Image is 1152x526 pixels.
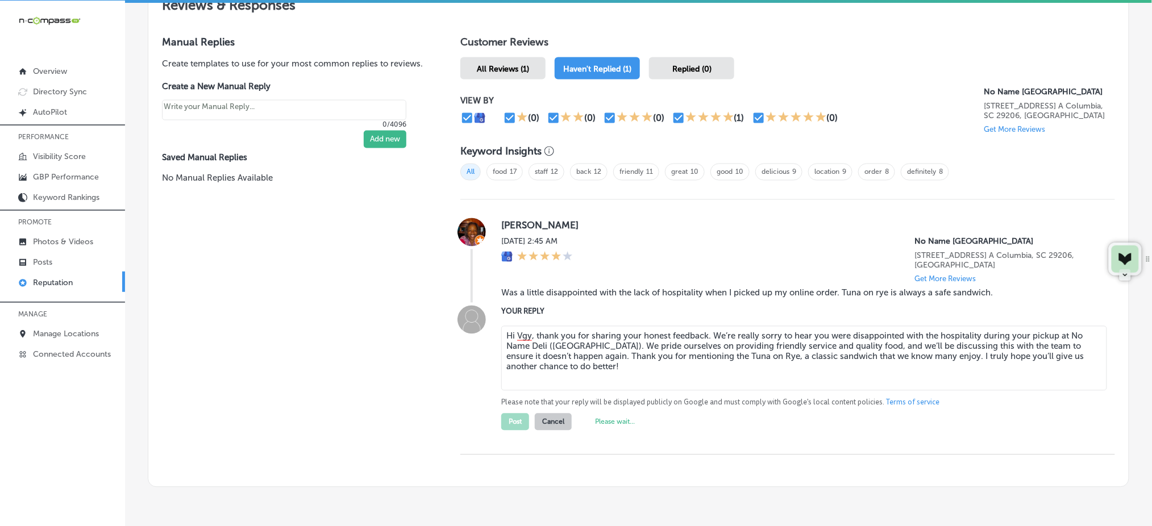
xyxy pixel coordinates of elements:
a: 9 [792,168,796,176]
div: (0) [528,112,539,123]
h3: Manual Replies [162,36,424,48]
a: friendly [619,168,643,176]
p: Directory Sync [33,87,87,97]
div: 2 Stars [560,111,584,125]
p: GBP Performance [33,172,99,182]
p: Reputation [33,278,73,287]
h3: Keyword Insights [460,145,542,158]
p: Get More Reviews [915,275,976,283]
h1: Customer Reviews [460,36,1115,53]
p: Create templates to use for your most common replies to reviews. [162,57,424,70]
div: 5 Stars [766,111,827,125]
a: location [814,168,839,176]
label: YOUR REPLY [501,307,1097,316]
p: 4712 Forest Dr Ste. A Columbia, SC 29206, US [984,101,1115,120]
p: No Manual Replies Available [162,172,424,185]
p: Visibility Score [33,152,86,161]
a: back [576,168,591,176]
p: Connected Accounts [33,349,111,359]
p: VIEW BY [460,95,984,106]
a: 9 [842,168,846,176]
div: 4 Stars [685,111,734,125]
button: Add new [364,131,406,148]
a: great [671,168,688,176]
p: No Name Deli Forest Drive [984,87,1115,97]
a: staff [535,168,548,176]
div: 1 Star [517,111,528,125]
a: 12 [594,168,601,176]
div: (0) [584,112,596,123]
p: 0/4096 [162,120,406,128]
p: Get More Reviews [984,125,1046,133]
div: (1) [734,112,745,123]
span: All [460,164,481,181]
img: Image [458,306,486,334]
label: [DATE] 2:45 AM [501,237,573,247]
div: (0) [653,112,664,123]
a: 10 [735,168,743,176]
a: 8 [939,168,943,176]
label: Please wait... [595,418,635,426]
span: Replied (0) [672,64,712,74]
span: Haven't Replied (1) [563,64,631,74]
a: 11 [646,168,653,176]
div: 3 Stars [617,111,653,125]
button: Post [501,414,529,431]
a: food [493,168,507,176]
p: Overview [33,66,67,76]
a: Terms of service [886,398,939,408]
label: Create a New Manual Reply [162,81,406,91]
p: Photos & Videos [33,237,93,247]
p: No Name Deli Forest Drive [915,237,1097,247]
p: Please note that your reply will be displayed publicly on Google and must comply with Google's lo... [501,398,1097,408]
a: order [864,168,882,176]
p: 4712 Forest Dr Ste. A [915,251,1097,270]
p: Posts [33,257,52,267]
label: Saved Manual Replies [162,153,424,163]
a: 10 [691,168,698,176]
img: 660ab0bf-5cc7-4cb8-ba1c-48b5ae0f18e60NCTV_CLogo_TV_Black_-500x88.png [18,15,81,26]
p: AutoPilot [33,107,67,117]
p: Manage Locations [33,329,99,339]
textarea: Create your Quick Reply [162,100,406,120]
p: Keyword Rankings [33,193,99,202]
textarea: Hi Vgy, thank you for sharing your honest feedback. We’re really sorry to hear you were disappoin... [501,326,1107,391]
a: delicious [762,168,789,176]
a: 8 [885,168,889,176]
div: 4 Stars [517,251,573,264]
a: 12 [551,168,558,176]
a: definitely [907,168,936,176]
div: (0) [827,112,838,123]
a: 17 [510,168,517,176]
blockquote: Was a little disappointed with the lack of hospitality when I picked up my online order. Tuna on ... [501,288,1097,298]
label: [PERSON_NAME] [501,220,1097,231]
a: good [717,168,733,176]
button: Cancel [535,414,572,431]
span: All Reviews (1) [477,64,529,74]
